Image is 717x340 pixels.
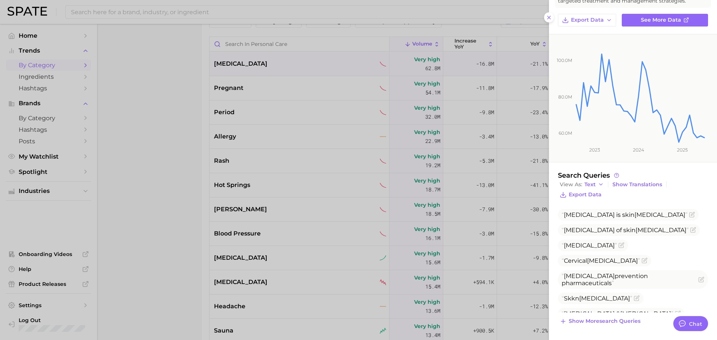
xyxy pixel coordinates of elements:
tspan: 2023 [589,147,600,153]
tspan: 2024 [633,147,644,153]
span: [MEDICAL_DATA] of skin [562,227,689,234]
span: Skkn [562,295,632,302]
span: Export Data [571,17,604,23]
span: [MEDICAL_DATA] & [562,310,673,317]
span: [MEDICAL_DATA] [579,295,630,302]
button: Flag as miscategorized or irrelevant [675,311,681,316]
span: [MEDICAL_DATA] [564,242,615,249]
button: Flag as miscategorized or irrelevant [642,258,648,263]
button: Flag as miscategorized or irrelevant [690,227,696,233]
span: [MEDICAL_DATA] [634,211,685,218]
span: [MEDICAL_DATA] [564,272,615,280]
span: [MEDICAL_DATA] is skin [562,211,687,218]
button: View AsText [558,180,606,189]
button: Export Data [558,190,603,200]
span: prevention pharmaceuticals [562,272,648,287]
span: See more data [641,17,681,23]
button: Flag as miscategorized or irrelevant [618,242,624,248]
tspan: 2025 [677,147,688,153]
button: Flag as miscategorized or irrelevant [698,277,704,283]
span: Export Data [569,191,602,198]
button: Show moresearch queries [558,316,642,327]
span: [MEDICAL_DATA] [620,310,671,317]
button: Flag as miscategorized or irrelevant [634,295,640,301]
button: Flag as miscategorized or irrelevant [689,212,695,218]
tspan: 100.0m [557,57,572,63]
span: Show Translations [612,181,662,188]
span: Cervical [562,257,640,264]
span: View As [560,183,582,187]
button: Show Translations [611,180,664,190]
span: Show more search queries [569,318,640,324]
button: Export Data [558,14,616,26]
span: [MEDICAL_DATA] [636,227,686,234]
span: Text [584,183,596,187]
tspan: 60.0m [559,130,572,136]
a: See more data [622,14,708,26]
tspan: 80.0m [558,94,572,99]
span: Search Queries [558,171,620,180]
span: [MEDICAL_DATA] [587,257,638,264]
